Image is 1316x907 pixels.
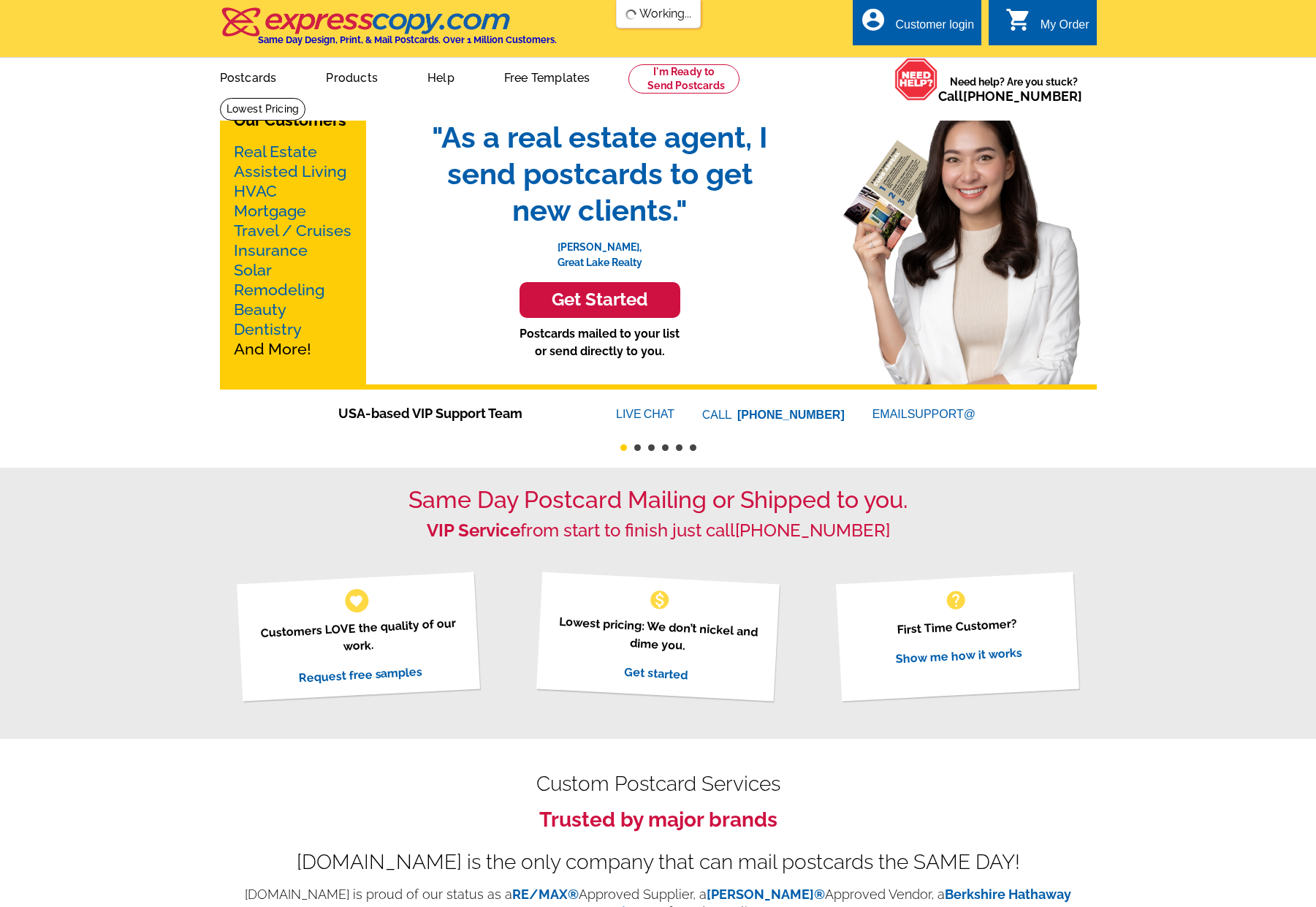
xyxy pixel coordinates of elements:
a: Mortgage [234,202,306,220]
p: [PERSON_NAME], Great Lake Realty [417,229,783,270]
a: Request free samples [298,664,423,685]
div: My Order [1041,18,1089,39]
a: [PHONE_NUMBER] [963,88,1082,104]
a: Remodeling [234,281,324,299]
a: Dentistry [234,320,302,338]
p: Postcards mailed to your list or send directly to you. [417,325,783,360]
a: Get Started [417,282,783,318]
button: 6 of 6 [690,444,696,451]
span: favorite [349,593,364,608]
strong: VIP Service [427,520,520,541]
span: Need help? Are you stuck? [938,75,1089,104]
a: LIVECHAT [616,408,674,420]
a: HVAC [234,182,277,200]
p: First Time Customer? [854,612,1060,641]
button: 4 of 6 [662,444,669,451]
button: 2 of 6 [634,444,641,451]
i: shopping_cart [1005,7,1032,33]
font: LIVE [616,406,644,423]
p: Lowest pricing: We don’t nickel and dime you. [555,612,761,659]
button: 5 of 6 [676,444,682,451]
span: monetization_on [648,588,672,612]
button: 3 of 6 [648,444,655,451]
a: Insurance [234,241,308,259]
h2: from start to finish just call [220,520,1097,542]
span: "As a real estate agent, I send postcards to get new clients." [417,119,783,229]
i: account_circle [860,7,886,33]
a: Beauty [234,300,286,319]
a: [PHONE_NUMBER] [735,520,890,541]
h3: Trusted by major brands [220,808,1097,832]
a: Same Day Design, Print, & Mail Postcards. Over 1 Million Customers. [220,18,557,45]
a: Assisted Living [234,162,346,181]
a: [PERSON_NAME]® [707,887,825,902]
img: loading... [625,9,636,20]
a: account_circle Customer login [860,16,974,34]
span: Call [938,88,1082,104]
font: SUPPORT@ [908,406,978,423]
a: EMAILSUPPORT@ [872,408,978,420]
div: Customer login [895,18,974,39]
div: [DOMAIN_NAME] is the only company that can mail postcards the SAME DAY! [220,854,1097,871]
a: Solar [234,261,272,279]
font: CALL [702,406,734,424]
a: Products [303,59,401,94]
p: Customers LOVE the quality of our work. [255,614,462,660]
a: shopping_cart My Order [1005,16,1089,34]
span: USA-based VIP Support Team [338,403,572,423]
a: [PHONE_NUMBER] [737,409,845,421]
a: Postcards [197,59,300,94]
span: help [944,588,967,612]
a: Travel / Cruises [234,221,351,240]
h2: Custom Postcard Services [220,775,1097,793]
a: Get started [624,664,688,682]
a: Help [404,59,478,94]
a: RE/MAX® [512,887,579,902]
p: And More! [234,142,352,359]
h3: Get Started [538,289,662,311]
a: Real Estate [234,143,317,161]
a: Free Templates [481,59,614,94]
h4: Same Day Design, Print, & Mail Postcards. Over 1 Million Customers. [258,34,557,45]
a: Show me how it works [895,645,1022,666]
img: help [894,58,938,101]
h1: Same Day Postcard Mailing or Shipped to you. [220,486,1097,514]
button: 1 of 6 [620,444,627,451]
